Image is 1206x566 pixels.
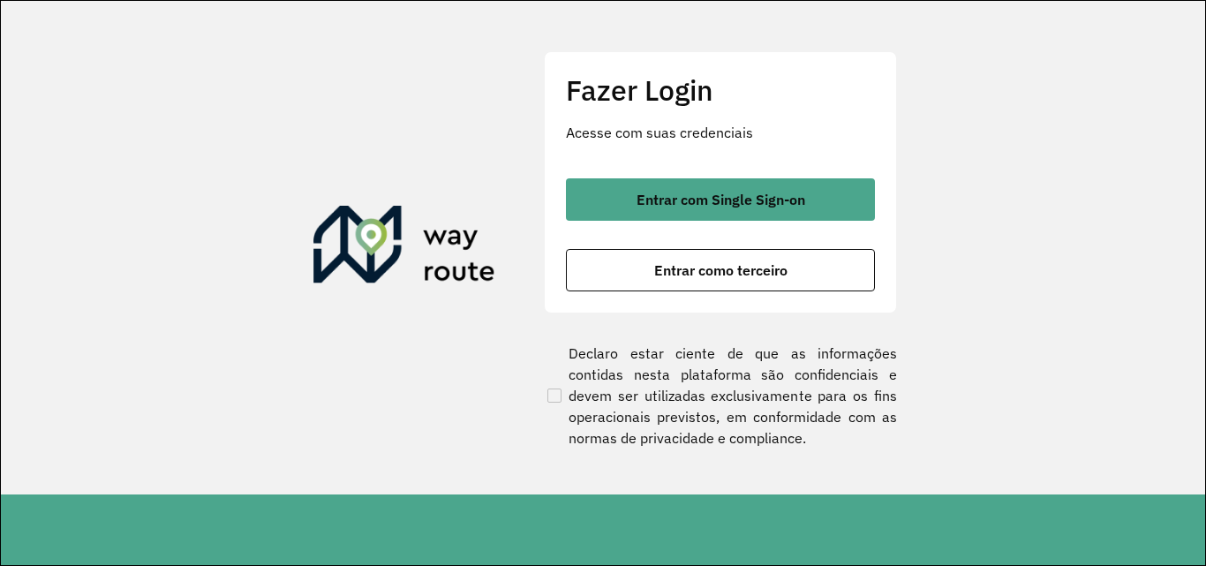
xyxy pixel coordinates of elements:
[637,192,805,207] span: Entrar com Single Sign-on
[566,73,875,107] h2: Fazer Login
[566,249,875,291] button: button
[566,122,875,143] p: Acesse com suas credenciais
[654,263,788,277] span: Entrar como terceiro
[313,206,495,291] img: Roteirizador AmbevTech
[566,178,875,221] button: button
[544,343,897,449] label: Declaro estar ciente de que as informações contidas nesta plataforma são confidenciais e devem se...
